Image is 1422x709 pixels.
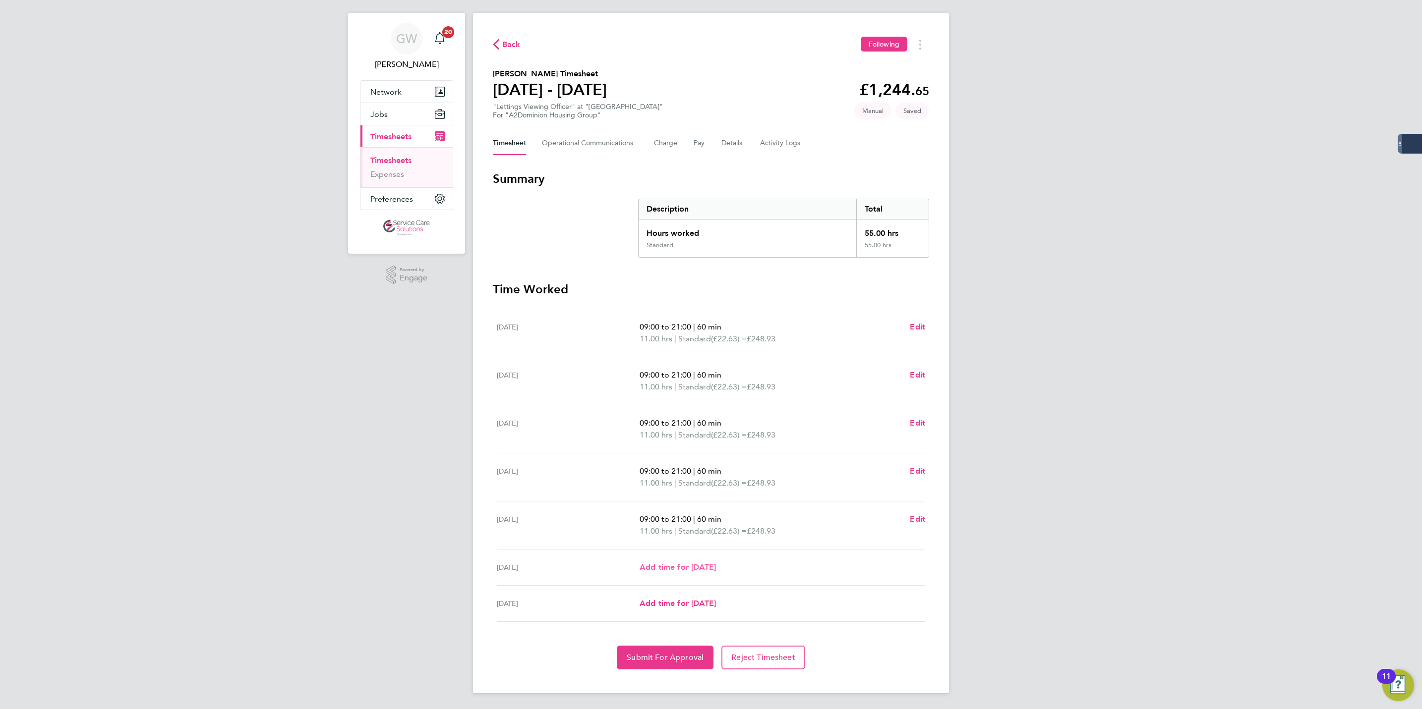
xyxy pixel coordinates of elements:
[760,131,802,155] button: Activity Logs
[647,241,673,249] div: Standard
[348,13,465,254] nav: Main navigation
[1382,676,1391,689] div: 11
[370,169,404,179] a: Expenses
[497,513,640,537] div: [DATE]
[910,513,925,525] a: Edit
[711,478,747,488] span: (£22.63) =
[370,109,388,119] span: Jobs
[493,80,607,100] h1: [DATE] - [DATE]
[493,281,929,297] h3: Time Worked
[497,369,640,393] div: [DATE]
[674,478,676,488] span: |
[497,465,640,489] div: [DATE]
[910,514,925,524] span: Edit
[1382,669,1414,701] button: Open Resource Center, 11 new notifications
[617,646,713,669] button: Submit For Approval
[856,241,929,257] div: 55.00 hrs
[493,171,929,187] h3: Summary
[360,147,453,187] div: Timesheets
[678,525,711,537] span: Standard
[674,334,676,343] span: |
[640,370,691,380] span: 09:00 to 21:00
[638,199,929,258] div: Summary
[654,131,678,155] button: Charge
[895,103,929,119] span: This timesheet is Saved.
[542,131,638,155] button: Operational Communications
[721,646,805,669] button: Reject Timesheet
[711,382,747,391] span: (£22.63) =
[711,430,747,439] span: (£22.63) =
[502,39,521,51] span: Back
[640,382,672,391] span: 11.00 hrs
[747,526,775,536] span: £248.93
[640,418,691,428] span: 09:00 to 21:00
[370,156,412,165] a: Timesheets
[693,514,695,524] span: |
[731,653,795,662] span: Reject Timesheet
[910,370,925,380] span: Edit
[869,40,899,49] span: Following
[442,26,454,38] span: 20
[400,266,427,274] span: Powered by
[370,194,413,204] span: Preferences
[386,266,428,284] a: Powered byEngage
[497,598,640,609] div: [DATE]
[674,526,676,536] span: |
[856,199,929,219] div: Total
[627,653,704,662] span: Submit For Approval
[910,321,925,333] a: Edit
[493,103,663,119] div: "Lettings Viewing Officer" at "[GEOGRAPHIC_DATA]"
[747,334,775,343] span: £248.93
[360,220,453,236] a: Go to home page
[640,598,716,609] a: Add time for [DATE]
[360,125,453,147] button: Timesheets
[640,466,691,476] span: 09:00 to 21:00
[370,87,402,97] span: Network
[493,131,526,155] button: Timesheet
[640,514,691,524] span: 09:00 to 21:00
[640,334,672,343] span: 11.00 hrs
[678,333,711,345] span: Standard
[711,526,747,536] span: (£22.63) =
[697,418,721,428] span: 60 min
[497,321,640,345] div: [DATE]
[711,334,747,343] span: (£22.63) =
[747,382,775,391] span: £248.93
[360,23,453,70] a: GW[PERSON_NAME]
[678,381,711,393] span: Standard
[400,274,427,282] span: Engage
[370,132,412,141] span: Timesheets
[493,111,663,119] div: For "A2Dominion Housing Group"
[640,478,672,488] span: 11.00 hrs
[430,23,450,55] a: 20
[674,382,676,391] span: |
[697,514,721,524] span: 60 min
[678,429,711,441] span: Standard
[493,171,929,669] section: Timesheet
[497,417,640,441] div: [DATE]
[639,199,856,219] div: Description
[861,37,907,52] button: Following
[640,599,716,608] span: Add time for [DATE]
[640,322,691,331] span: 09:00 to 21:00
[396,32,417,45] span: GW
[854,103,891,119] span: This timesheet was manually created.
[360,103,453,125] button: Jobs
[360,188,453,210] button: Preferences
[697,322,721,331] span: 60 min
[911,37,929,52] button: Timesheets Menu
[697,466,721,476] span: 60 min
[910,369,925,381] a: Edit
[747,478,775,488] span: £248.93
[910,417,925,429] a: Edit
[639,219,856,241] div: Hours worked
[360,58,453,70] span: George Westhead
[678,477,711,489] span: Standard
[910,466,925,476] span: Edit
[697,370,721,380] span: 60 min
[910,465,925,477] a: Edit
[859,80,929,99] app-decimal: £1,244.
[640,526,672,536] span: 11.00 hrs
[747,430,775,439] span: £248.93
[640,562,716,572] span: Add time for [DATE]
